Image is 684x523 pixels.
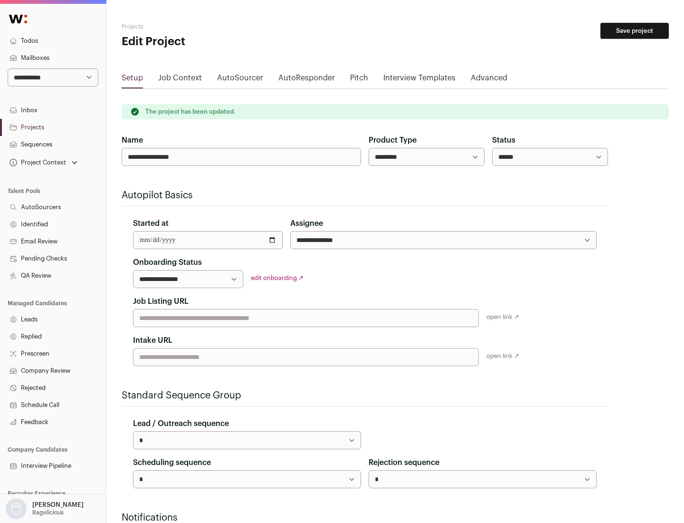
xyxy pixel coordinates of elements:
label: Scheduling sequence [133,457,211,468]
a: Interview Templates [383,72,456,87]
p: The project has been updated. [145,108,236,116]
label: Name [122,135,143,146]
h2: Projects [122,23,304,30]
h1: Edit Project [122,34,304,49]
a: Pitch [350,72,368,87]
a: edit onboarding ↗ [251,275,304,281]
img: Wellfound [4,10,32,29]
p: [PERSON_NAME] [32,501,84,509]
label: Rejection sequence [369,457,439,468]
a: Advanced [471,72,507,87]
label: Onboarding Status [133,257,202,268]
label: Assignee [290,218,323,229]
label: Started at [133,218,169,229]
a: Job Context [158,72,202,87]
a: Setup [122,72,143,87]
a: AutoSourcer [217,72,263,87]
img: nopic.png [6,498,27,519]
button: Save project [600,23,669,39]
div: Project Context [8,159,66,166]
label: Lead / Outreach sequence [133,418,229,429]
button: Open dropdown [4,498,85,519]
label: Status [492,135,515,146]
a: AutoResponder [278,72,335,87]
h2: Standard Sequence Group [122,389,608,402]
h2: Autopilot Basics [122,189,608,202]
label: Product Type [369,135,417,146]
button: Open dropdown [8,156,79,169]
label: Job Listing URL [133,296,189,307]
p: Bagelicious [32,509,64,516]
label: Intake URL [133,335,172,346]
